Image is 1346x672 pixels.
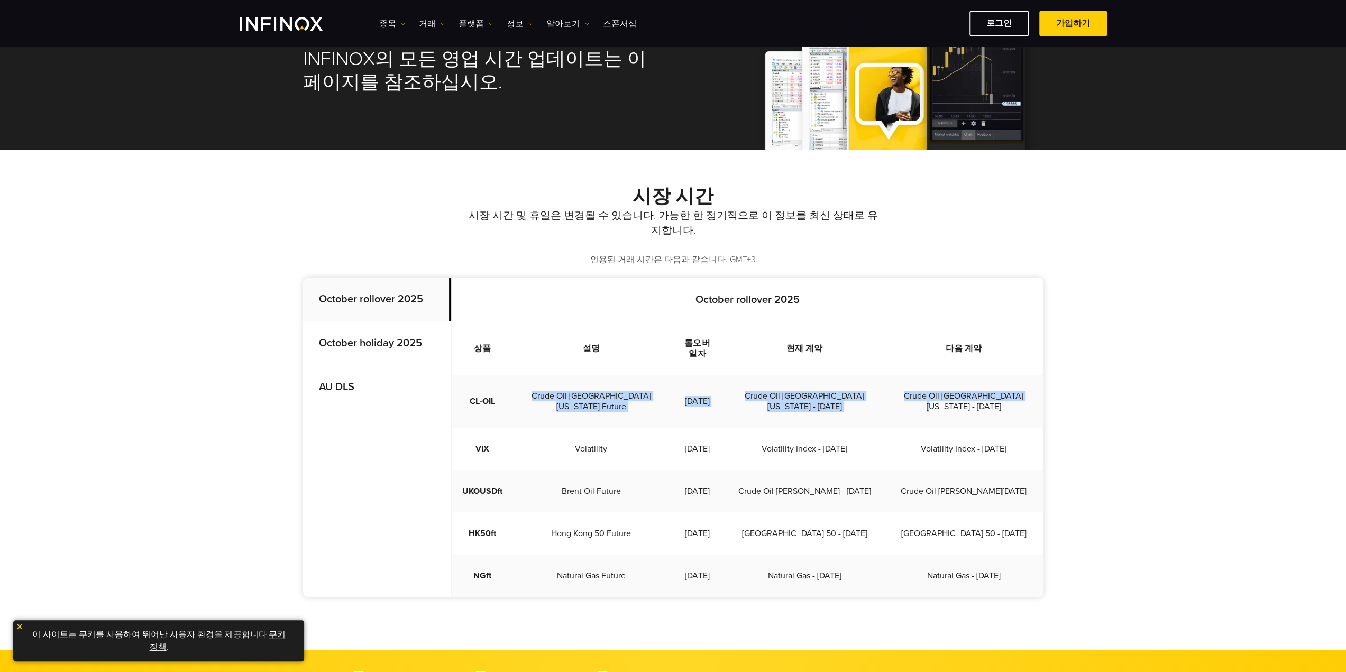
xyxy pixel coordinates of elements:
td: Crude Oil [PERSON_NAME] - [DATE] [725,470,884,512]
p: 인용된 거래 시간은 다음과 같습니다. GMT+3 [303,254,1043,266]
a: INFINOX Logo [240,17,347,31]
td: CL-OIL [452,375,513,428]
td: Natural Gas Future [513,555,670,597]
strong: AU DLS [319,381,354,393]
p: 시장 시간 및 휴일은 변경될 수 있습니다. 가능한 한 정기적으로 이 정보를 최신 상태로 유지합니다. [464,208,882,238]
th: 현재 계약 [725,322,884,375]
a: 플랫폼 [459,17,493,30]
td: [DATE] [670,428,725,470]
p: 이 사이트는 쿠키를 사용하여 뛰어난 사용자 환경을 제공합니다. . [19,625,299,656]
td: [DATE] [670,512,725,555]
td: Volatility Index - [DATE] [884,428,1043,470]
strong: October holiday 2025 [319,337,422,349]
td: Volatility [513,428,670,470]
td: UKOUSDft [452,470,513,512]
a: 거래 [419,17,445,30]
td: Crude Oil [GEOGRAPHIC_DATA][US_STATE] - [DATE] [725,375,884,428]
td: Natural Gas - [DATE] [725,555,884,597]
a: 알아보기 [546,17,590,30]
img: yellow close icon [16,623,23,630]
td: [GEOGRAPHIC_DATA] 50 - [DATE] [725,512,884,555]
a: 가입하기 [1039,11,1107,36]
td: [DATE] [670,375,725,428]
a: 로그인 [969,11,1029,36]
td: Crude Oil [GEOGRAPHIC_DATA][US_STATE] - [DATE] [884,375,1043,428]
h2: INFINOX의 모든 영업 시간 업데이트는 이 페이지를 참조하십시오. [303,48,658,94]
td: Brent Oil Future [513,470,670,512]
td: Hong Kong 50 Future [513,512,670,555]
a: 스폰서십 [603,17,637,30]
td: Crude Oil [GEOGRAPHIC_DATA][US_STATE] Future [513,375,670,428]
td: Volatility Index - [DATE] [725,428,884,470]
td: VIX [452,428,513,470]
strong: October rollover 2025 [319,293,423,306]
a: 정보 [507,17,533,30]
th: 다음 계약 [884,322,1043,375]
strong: 시장 시간 [633,185,713,208]
a: 종목 [379,17,406,30]
td: [DATE] [670,470,725,512]
td: NGft [452,555,513,597]
th: 상품 [452,322,513,375]
td: Crude Oil [PERSON_NAME][DATE] [884,470,1043,512]
th: 롤오버 일자 [670,322,725,375]
th: 설명 [513,322,670,375]
td: HK50ft [452,512,513,555]
td: [GEOGRAPHIC_DATA] 50 - [DATE] [884,512,1043,555]
strong: October rollover 2025 [695,293,800,306]
td: Natural Gas - [DATE] [884,555,1043,597]
td: [DATE] [670,555,725,597]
